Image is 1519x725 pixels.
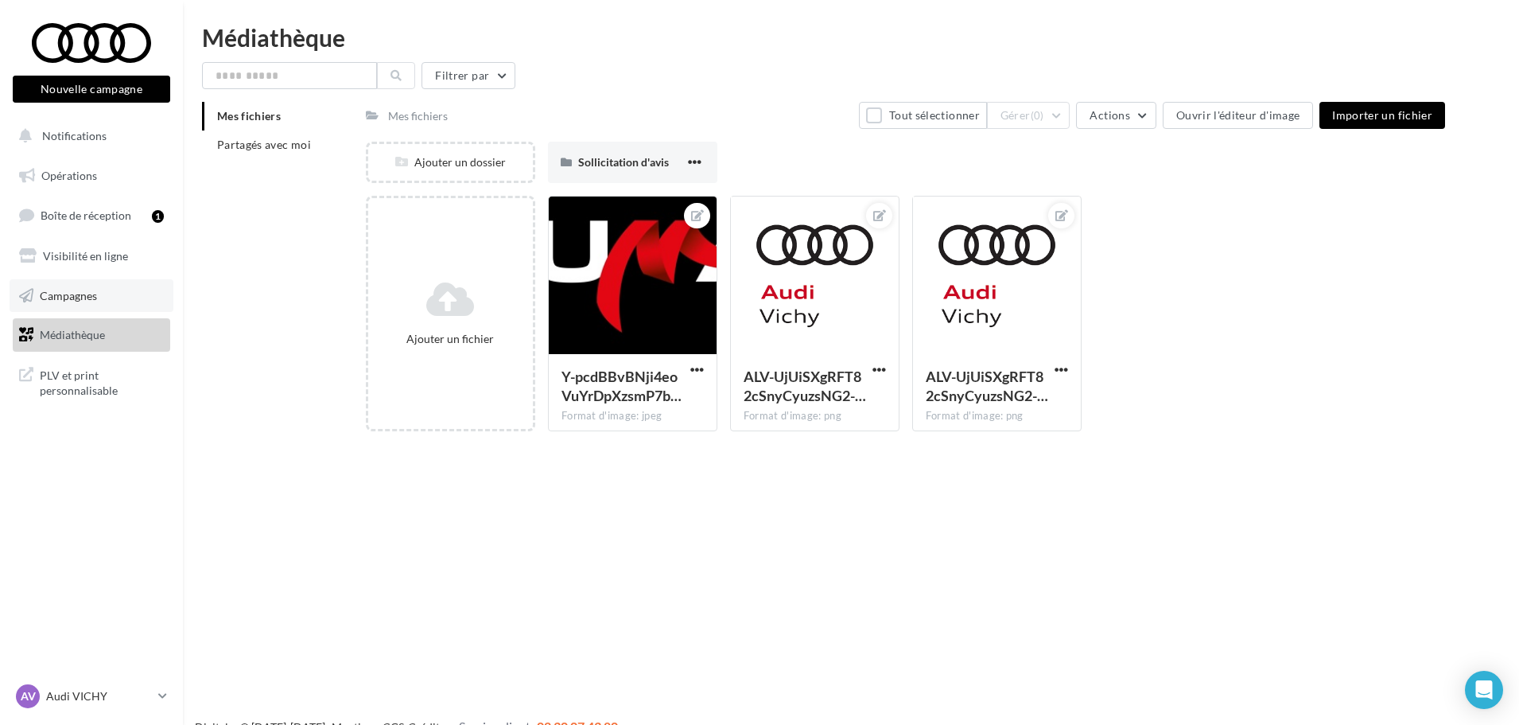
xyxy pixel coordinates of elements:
span: Boîte de réception [41,209,131,222]
div: 1 [152,210,164,223]
span: Y-pcdBBvBNji4eoVuYrDpXzsmP7b1IU1QyrkFbLOSBGOlaL-CMYcp4SRDqwbql92SVZDLXGN_tst-9zfZA=s0 [561,368,682,404]
div: Format d'image: png [926,409,1068,423]
button: Tout sélectionner [859,102,986,129]
span: Mes fichiers [217,109,281,123]
div: Format d'image: jpeg [561,409,704,423]
a: Campagnes [10,279,173,313]
span: ALV-UjUiSXgRFT82cSnyCyuzsNG2-oFuNUcTVBTz1Mc770hyDsSN5kaN [744,368,866,404]
div: Médiathèque [202,25,1500,49]
span: Campagnes [40,288,97,302]
button: Gérer(0) [987,102,1070,129]
span: Notifications [42,129,107,142]
button: Nouvelle campagne [13,76,170,103]
a: Médiathèque [10,318,173,352]
span: AV [21,688,36,704]
a: AV Audi VICHY [13,681,170,711]
button: Notifications [10,119,167,153]
span: Opérations [41,169,97,182]
button: Actions [1076,102,1156,129]
span: Sollicitation d'avis [578,155,669,169]
a: Opérations [10,159,173,193]
span: Importer un fichier [1332,108,1432,122]
a: Boîte de réception1 [10,198,173,232]
a: Visibilité en ligne [10,240,173,273]
span: Médiathèque [40,328,105,341]
p: Audi VICHY [46,688,152,704]
span: Visibilité en ligne [43,249,128,263]
div: Ajouter un fichier [375,331,526,347]
button: Filtrer par [422,62,515,89]
div: Format d'image: png [744,409,886,423]
span: Partagés avec moi [217,138,311,151]
a: PLV et print personnalisable [10,358,173,405]
button: Ouvrir l'éditeur d'image [1163,102,1313,129]
div: Mes fichiers [388,108,448,124]
span: (0) [1031,109,1044,122]
span: Actions [1090,108,1129,122]
button: Importer un fichier [1319,102,1445,129]
div: Open Intercom Messenger [1465,671,1503,709]
div: Ajouter un dossier [368,154,533,170]
span: ALV-UjUiSXgRFT82cSnyCyuzsNG2-oFuNUcTVBTz1Mc770hyDsSN5kaN [926,368,1048,404]
span: PLV et print personnalisable [40,364,164,399]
